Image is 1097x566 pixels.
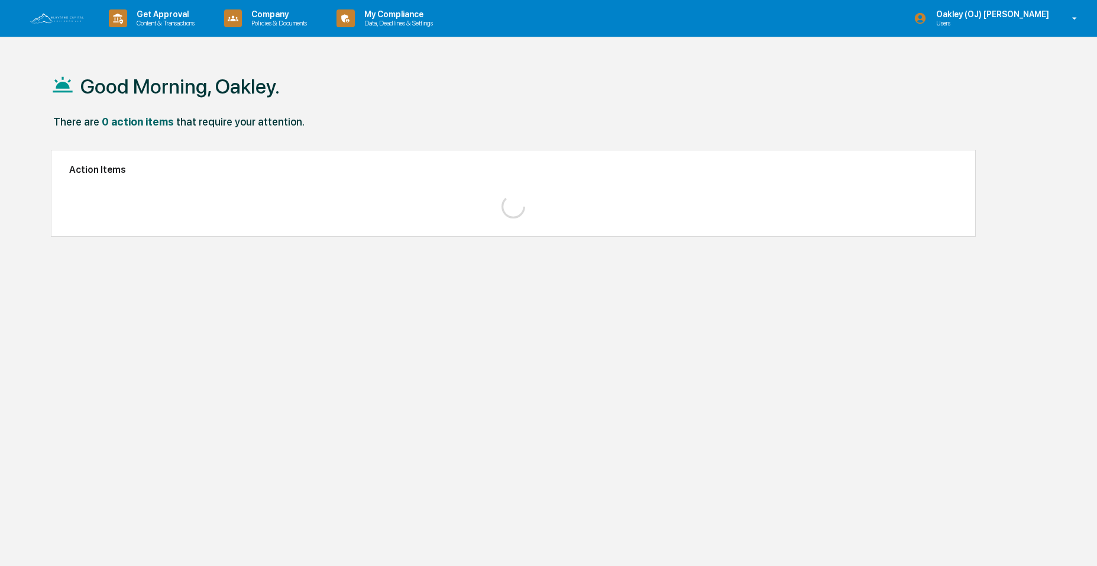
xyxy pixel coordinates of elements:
[927,9,1055,19] p: Oakley (OJ) [PERSON_NAME]
[80,75,280,98] h1: Good Morning, Oakley.
[102,115,174,128] div: 0 action items
[242,19,313,27] p: Policies & Documents
[242,9,313,19] p: Company
[355,19,439,27] p: Data, Deadlines & Settings
[176,115,305,128] div: that require your attention.
[69,164,958,175] h2: Action Items
[355,9,439,19] p: My Compliance
[127,9,200,19] p: Get Approval
[28,12,85,25] img: logo
[127,19,200,27] p: Content & Transactions
[927,19,1043,27] p: Users
[53,115,99,128] div: There are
